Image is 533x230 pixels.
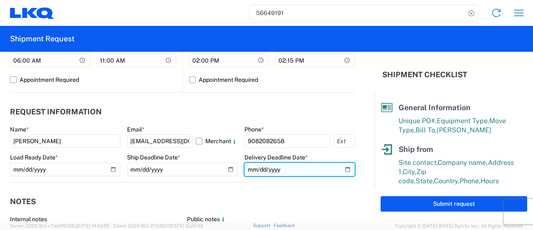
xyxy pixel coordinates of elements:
input: Shipment, tracking or reference number [250,5,466,21]
label: Load Ready Date [10,154,58,161]
span: [PERSON_NAME] [437,126,491,134]
label: Merchant [196,134,238,148]
span: Hours to [415,186,441,194]
a: Feedback [274,223,295,228]
span: Phone, [460,177,481,185]
span: Client: 2025.18.0-27d3021 [113,223,203,228]
span: Ship from [399,145,433,154]
span: General Information [399,103,471,112]
span: Server: 2025.18.0-c7ad5f513fb [10,223,110,228]
label: Internal notes [10,215,47,223]
label: Public notes [187,215,227,223]
span: Unique PO#, [399,117,437,125]
label: Appointment Required [189,73,355,86]
label: Name [10,126,29,133]
h2: Notes [10,197,36,206]
label: Email [127,126,144,133]
span: Bill To, [416,126,437,134]
span: Country, [434,177,460,185]
span: Copyright © [DATE]-[DATE] Agistix Inc., All Rights Reserved [395,222,523,230]
h2: Shipment Request [10,34,75,44]
span: State, [416,177,434,185]
span: [DATE] 14:43:55 [76,223,110,228]
span: [DATE] 10:20:09 [169,223,203,228]
span: Equipment Type, [437,117,489,125]
span: Company name, [438,159,488,167]
h2: Request Information [10,108,102,116]
label: Ship Deadline Date [127,154,180,161]
label: Delivery Deadline Date [244,154,308,161]
label: Appointment Required [10,73,176,86]
input: Ext [334,134,355,148]
a: Support [253,223,274,228]
span: Site contact, [399,159,438,167]
button: Submit request [381,196,527,212]
span: City, [403,168,416,176]
label: Phone [244,126,264,133]
h2: Shipment Checklist [382,70,467,80]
